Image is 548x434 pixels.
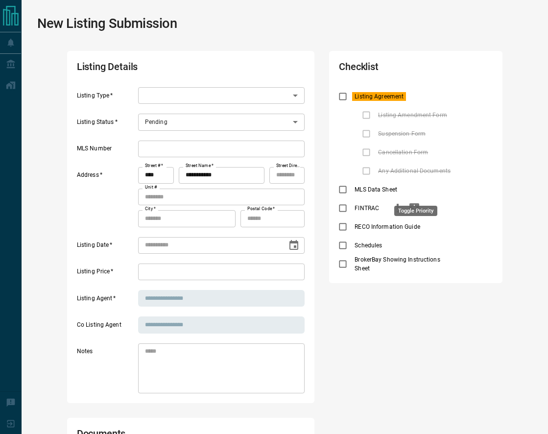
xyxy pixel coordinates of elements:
[376,148,430,157] span: Cancellation Form
[389,199,406,217] button: priority
[352,185,400,194] span: MLS Data Sheet
[145,163,163,169] label: Street #
[77,145,136,157] label: MLS Number
[77,267,136,280] label: Listing Price
[77,61,214,77] h2: Listing Details
[77,118,136,131] label: Listing Status
[247,206,275,212] label: Postal Code
[376,129,428,138] span: Suspension Form
[77,321,136,334] label: Co Listing Agent
[352,204,381,213] span: FINTRAC
[376,167,453,175] span: Any Additional Documents
[77,347,136,393] label: Notes
[145,206,156,212] label: City
[77,171,136,227] label: Address
[77,294,136,307] label: Listing Agent
[352,241,384,250] span: Schedules
[37,16,177,31] h1: New Listing Submission
[339,61,431,77] h2: Checklist
[352,222,422,231] span: RECO Information Guide
[77,241,136,254] label: Listing Date
[352,255,452,273] span: BrokerBay Showing Instructions Sheet
[394,206,437,216] div: Toggle Priority
[77,92,136,104] label: Listing Type
[376,111,449,120] span: Listing Amendment Form
[284,236,304,255] button: Choose date
[186,163,214,169] label: Street Name
[145,184,157,191] label: Unit #
[276,163,300,169] label: Street Direction
[352,92,406,101] span: Listing Agreement
[138,114,305,130] div: Pending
